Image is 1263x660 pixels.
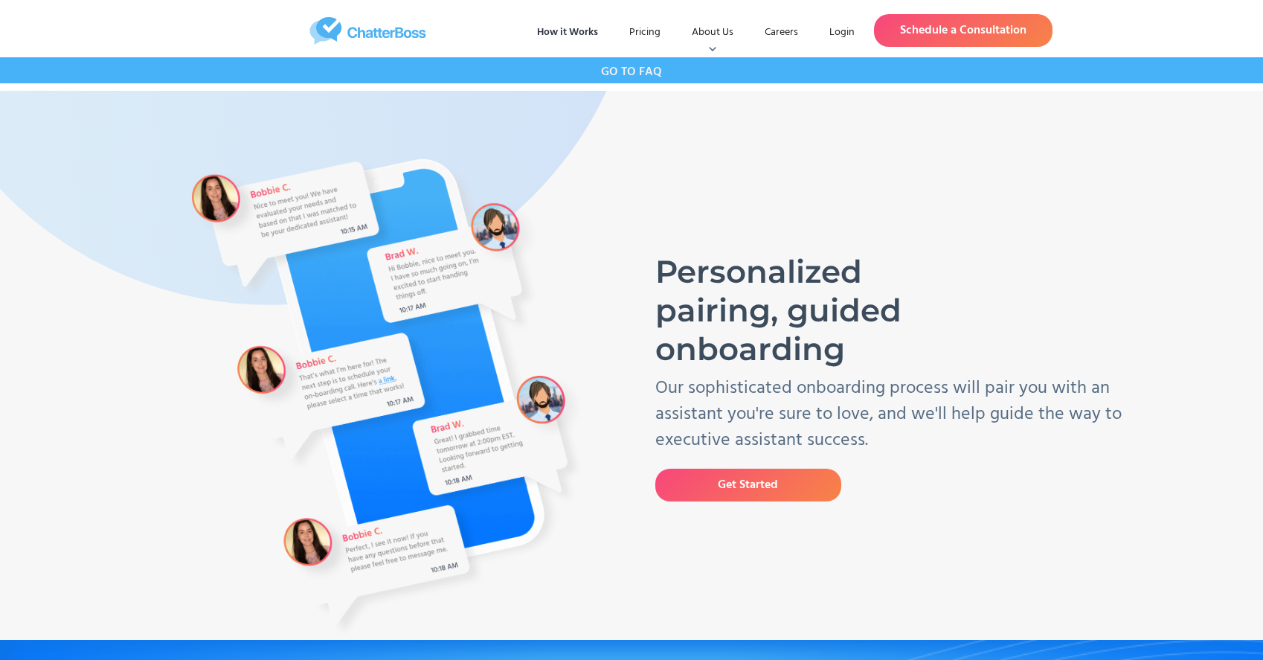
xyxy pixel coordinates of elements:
span: GO TO FAQ [601,63,662,82]
span: Get Started [718,475,778,495]
span: Pricing [629,24,661,41]
span: Careers [765,24,798,41]
a: Schedule a Consultation [874,14,1052,47]
a: Pricing [617,19,672,46]
a: GO TO FAQ [601,57,662,83]
div: About Us [680,19,745,46]
span: Personalized pairing, guided onboarding [655,252,902,368]
span: Schedule a Consultation [900,21,1026,40]
a: Get Started [655,469,841,502]
span: About Us [692,24,733,41]
a: home [210,17,525,45]
a: How it Works [525,19,610,46]
a: Login [817,19,867,46]
span: How it Works [537,24,598,41]
a: Careers [753,19,810,46]
span: Our sophisticated onboarding process will pair you with an assistant you're sure to love, and we'... [655,374,1122,455]
span: Login [829,24,855,41]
